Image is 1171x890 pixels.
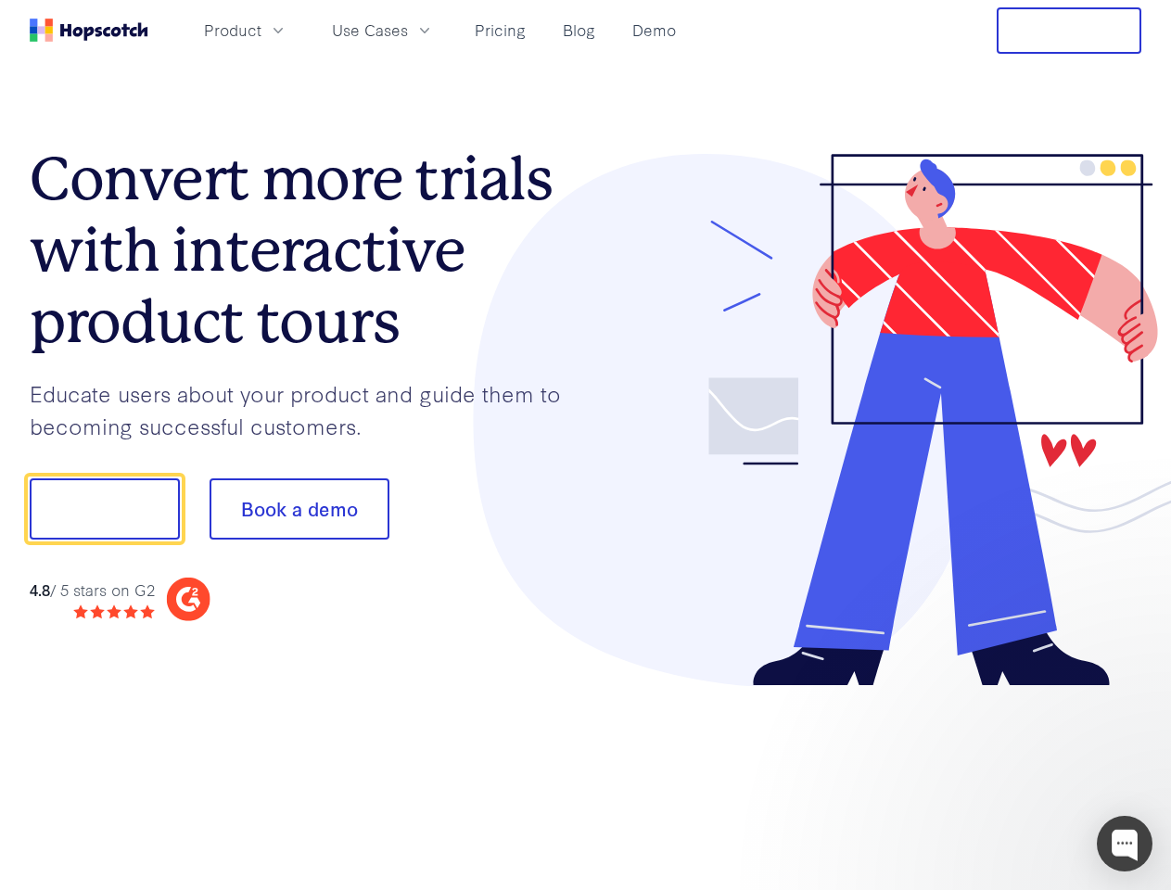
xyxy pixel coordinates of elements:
button: Free Trial [997,7,1141,54]
p: Educate users about your product and guide them to becoming successful customers. [30,377,586,441]
a: Demo [625,15,683,45]
span: Use Cases [332,19,408,42]
h1: Convert more trials with interactive product tours [30,144,586,357]
button: Show me! [30,478,180,540]
button: Book a demo [210,478,389,540]
span: Product [204,19,261,42]
button: Product [193,15,299,45]
div: / 5 stars on G2 [30,578,155,602]
strong: 4.8 [30,578,50,600]
a: Blog [555,15,603,45]
a: Pricing [467,15,533,45]
a: Home [30,19,148,42]
button: Use Cases [321,15,445,45]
